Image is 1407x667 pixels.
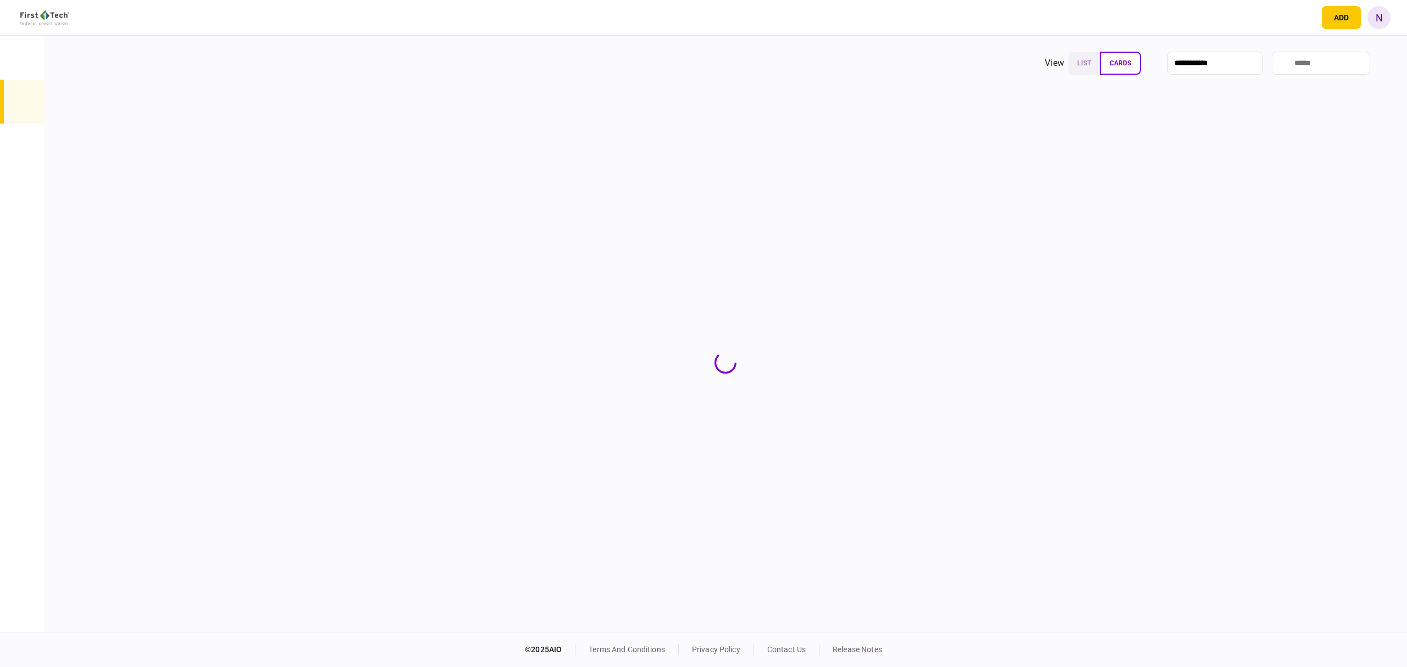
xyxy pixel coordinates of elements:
[1068,52,1100,75] button: list
[1322,6,1361,29] button: open adding identity options
[1045,57,1064,70] div: view
[1100,52,1141,75] button: cards
[767,645,806,654] a: contact us
[1292,6,1315,29] button: open notifications list
[1110,59,1131,67] span: cards
[20,10,69,25] img: client company logo
[833,645,882,654] a: release notes
[589,645,665,654] a: terms and conditions
[525,644,575,655] div: © 2025 AIO
[1367,6,1391,29] button: N
[692,645,740,654] a: privacy policy
[1077,59,1091,67] span: list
